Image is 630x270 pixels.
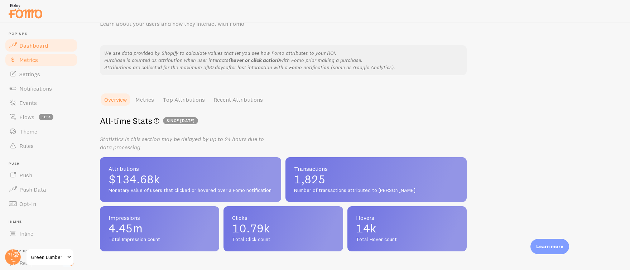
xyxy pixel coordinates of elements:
a: Flows beta [4,110,78,124]
em: 90 days [208,64,226,71]
p: We use data provided by Shopify to calculate values that let you see how Fomo attributes to your ... [104,49,462,71]
span: Push [19,172,32,179]
span: Inline [9,220,78,224]
a: Top Attributions [158,92,209,107]
span: 1,825 [294,174,458,185]
p: Learn more [536,243,563,250]
a: Dashboard [4,38,78,53]
a: Inline [4,226,78,241]
span: Total Hover count [356,236,458,243]
a: Recent Attributions [209,92,267,107]
a: Push [4,168,78,182]
span: Green Lumber [31,253,65,261]
span: Pop-ups [9,32,78,36]
a: Opt-In [4,197,78,211]
a: Metrics [131,92,158,107]
span: beta [39,114,53,120]
span: Transactions [294,166,458,172]
span: Monetary value of users that clicked or hovered over a Fomo notification [109,187,273,194]
span: Total Click count [232,236,334,243]
span: Push [9,161,78,166]
a: Notifications [4,81,78,96]
i: Statistics in this section may be delayed by up to 24 hours due to data processing [100,135,264,151]
div: Learn more [530,239,569,254]
span: since [DATE] [163,117,198,124]
span: Flows [19,114,34,121]
span: Theme [19,128,37,135]
span: 10.79k [232,223,334,234]
span: Rules [19,142,34,149]
a: Metrics [4,53,78,67]
span: Dashboard [19,42,48,49]
a: Events [4,96,78,110]
span: Events [19,99,37,106]
b: (hover or click action) [229,57,280,63]
span: Settings [19,71,40,78]
span: 4.45m [109,223,211,234]
span: Hovers [356,215,458,221]
span: Clicks [232,215,334,221]
span: Metrics [19,56,38,63]
a: Rules [4,139,78,153]
span: Total Impression count [109,236,211,243]
a: Green Lumber [26,249,74,266]
a: Overview [100,92,131,107]
a: Settings [4,67,78,81]
span: Number of transactions attributed to [PERSON_NAME] [294,187,458,194]
span: $134.68k [109,174,273,185]
span: Push Data [19,186,46,193]
a: Push Data [4,182,78,197]
span: Impressions [109,215,211,221]
span: Attributions [109,166,273,172]
h2: All-time Stats [100,115,467,126]
span: Opt-In [19,200,36,207]
span: Notifications [19,85,52,92]
img: fomo-relay-logo-orange.svg [8,2,43,20]
span: Inline [19,230,33,237]
span: 14k [356,223,458,234]
a: Theme [4,124,78,139]
p: Learn about your users and how they interact with Fomo [100,20,272,28]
